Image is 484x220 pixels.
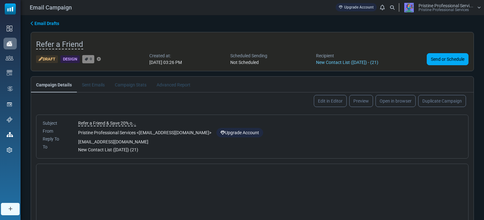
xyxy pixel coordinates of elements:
a: User Logo Pristine Professional Servi... Pristine Professional Services [401,3,481,12]
a: Open in browser [375,95,416,107]
span: New Contact List ([DATE]) (21) [78,147,138,152]
span: Refer a Friend & Save 20% o... [78,121,136,126]
img: contacts-icon.svg [6,56,13,60]
img: dashboard-icon.svg [7,26,12,31]
img: landing_pages.svg [7,102,12,107]
span: 0 [90,57,92,61]
div: Recipient [316,53,378,59]
span: Email Campaign [30,3,72,12]
div: Created at: [149,53,182,59]
a: Edit in Editor [314,95,347,107]
a: Send or Schedule [427,53,468,65]
span: Refer a Friend [36,40,83,49]
div: Scheduled Sending [230,53,267,59]
a: Campaign Details [31,77,77,92]
a: Upgrade Account [216,128,263,137]
div: To [43,144,71,150]
div: [DATE] 03:26 PM [149,59,182,66]
a: 0 [82,55,94,63]
div: [EMAIL_ADDRESS][DOMAIN_NAME] [78,139,462,145]
span: Pristine Professional Services [419,8,469,12]
div: Reply To [43,136,71,142]
a: Add Tag [97,57,101,61]
span: translation missing: en.ms_sidebar.email_drafts [34,21,59,26]
div: Pristine Professional Services < [EMAIL_ADDRESS][DOMAIN_NAME] > [78,128,462,137]
img: workflow.svg [7,85,14,92]
a: Upgrade Account [336,3,377,11]
img: settings-icon.svg [7,147,12,153]
div: Draft [36,55,58,63]
img: support-icon.svg [7,117,12,123]
div: Subject [43,120,71,127]
a: Preview [349,95,373,107]
img: campaigns-icon-active.png [7,41,12,46]
img: User Logo [401,3,417,12]
a: Duplicate Campaign [418,95,466,107]
div: From [43,128,71,135]
div: Design [60,55,80,63]
a: New Contact List ([DATE]) - (21) [316,60,378,65]
img: mailsoftly_icon_blue_white.svg [5,3,16,15]
span: Pristine Professional Servi... [419,3,473,8]
span: Not Scheduled [230,60,259,65]
img: email-templates-icon.svg [7,70,12,76]
a: Email Drafts [31,20,59,27]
